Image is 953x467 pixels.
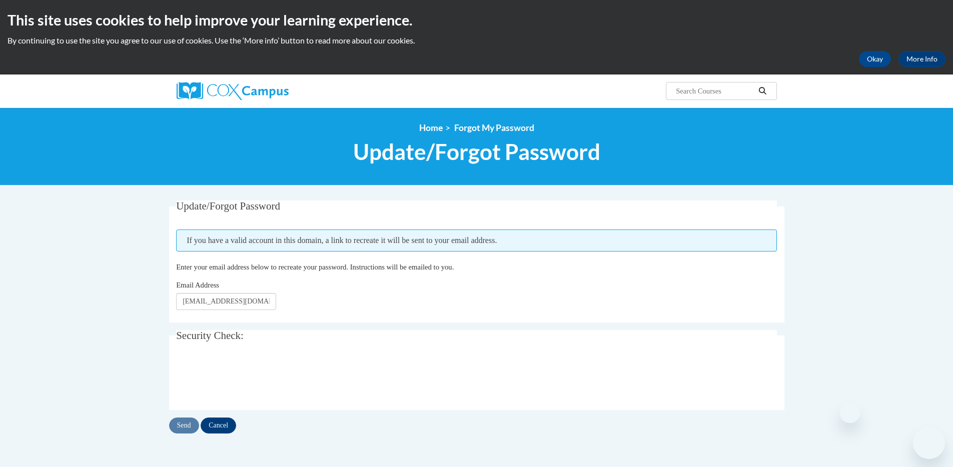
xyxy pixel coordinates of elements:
span: Forgot My Password [454,122,534,133]
span: Update/Forgot Password [353,138,600,165]
span: Security Check: [176,329,244,341]
span: Email Address [176,281,219,289]
span: If you have a valid account in this domain, a link to recreate it will be sent to your email addr... [176,229,777,251]
iframe: Close message [840,403,860,423]
h2: This site uses cookies to help improve your learning experience. [8,10,945,30]
input: Cancel [201,417,236,433]
a: More Info [898,51,945,67]
span: Update/Forgot Password [176,200,280,212]
iframe: reCAPTCHA [176,358,328,397]
a: Home [419,122,443,133]
img: Cox Campus [177,82,289,100]
button: Okay [859,51,891,67]
input: Email [176,293,276,310]
button: Search [755,85,770,97]
a: Cox Campus [177,82,367,100]
iframe: Button to launch messaging window [913,427,945,459]
span: Enter your email address below to recreate your password. Instructions will be emailed to you. [176,263,454,271]
input: Search Courses [675,85,755,97]
p: By continuing to use the site you agree to our use of cookies. Use the ‘More info’ button to read... [8,35,945,46]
